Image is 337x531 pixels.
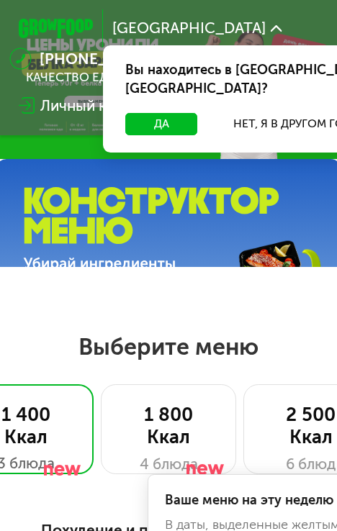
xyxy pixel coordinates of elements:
[120,404,216,448] div: 1 800 Ккал
[125,113,197,135] button: Да
[60,332,277,361] h2: Выберите меню
[26,70,118,85] a: Качество еды
[120,453,216,475] div: 4 блюда
[112,21,266,36] span: [GEOGRAPHIC_DATA]
[9,47,175,70] a: [PHONE_NUMBER]
[40,94,156,117] div: Личный кабинет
